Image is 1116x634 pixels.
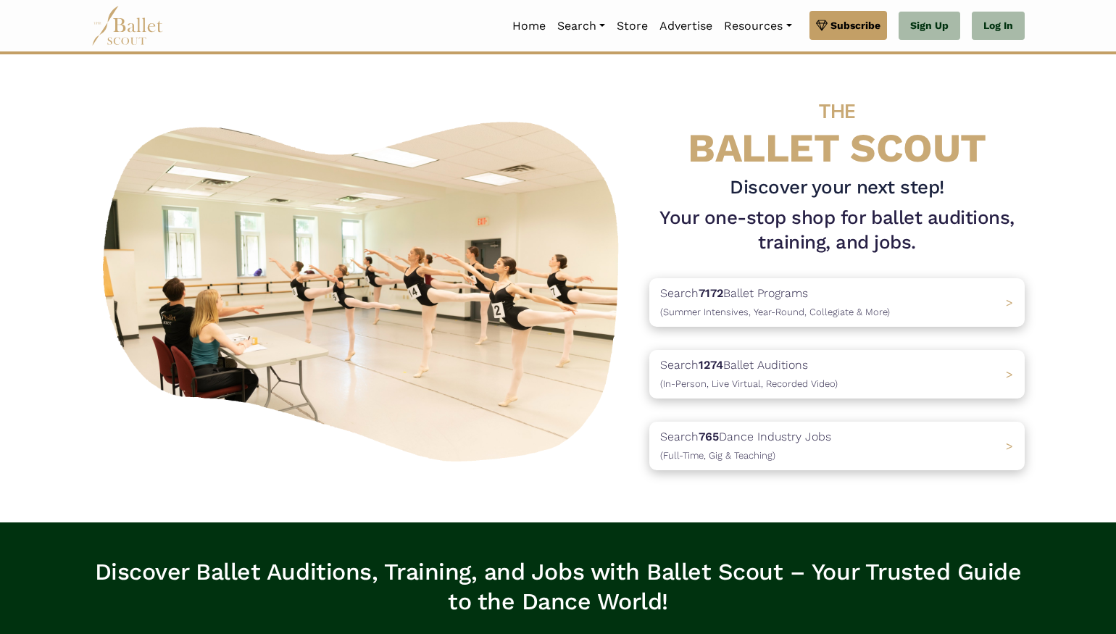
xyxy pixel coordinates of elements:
[649,83,1025,170] h4: BALLET SCOUT
[1006,296,1013,309] span: >
[809,11,887,40] a: Subscribe
[649,206,1025,255] h1: Your one-stop shop for ballet auditions, training, and jobs.
[816,17,828,33] img: gem.svg
[972,12,1025,41] a: Log In
[660,356,838,393] p: Search Ballet Auditions
[1006,367,1013,381] span: >
[611,11,654,41] a: Store
[660,306,890,317] span: (Summer Intensives, Year-Round, Collegiate & More)
[654,11,718,41] a: Advertise
[649,422,1025,470] a: Search765Dance Industry Jobs(Full-Time, Gig & Teaching) >
[649,175,1025,200] h3: Discover your next step!
[660,284,890,321] p: Search Ballet Programs
[830,17,880,33] span: Subscribe
[660,450,775,461] span: (Full-Time, Gig & Teaching)
[699,430,719,443] b: 765
[660,427,831,464] p: Search Dance Industry Jobs
[819,99,855,123] span: THE
[551,11,611,41] a: Search
[1006,439,1013,453] span: >
[660,378,838,389] span: (In-Person, Live Virtual, Recorded Video)
[649,350,1025,399] a: Search1274Ballet Auditions(In-Person, Live Virtual, Recorded Video) >
[91,557,1025,617] h3: Discover Ballet Auditions, Training, and Jobs with Ballet Scout – Your Trusted Guide to the Dance...
[507,11,551,41] a: Home
[699,286,723,300] b: 7172
[91,106,638,470] img: A group of ballerinas talking to each other in a ballet studio
[649,278,1025,327] a: Search7172Ballet Programs(Summer Intensives, Year-Round, Collegiate & More)>
[699,358,723,372] b: 1274
[899,12,960,41] a: Sign Up
[718,11,797,41] a: Resources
